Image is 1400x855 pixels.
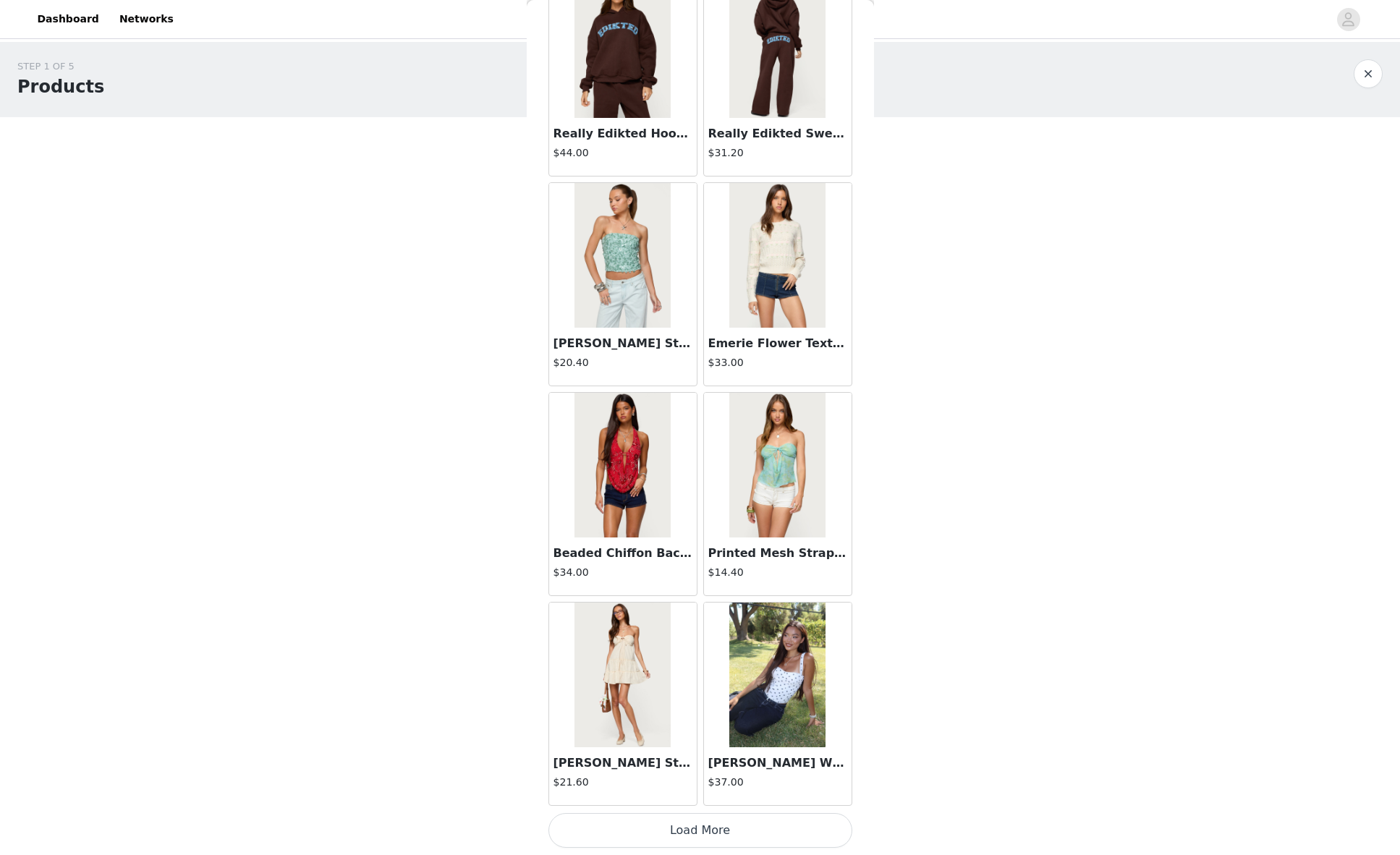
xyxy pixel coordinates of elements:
[548,813,852,848] button: Load More
[553,775,692,790] h4: $21.60
[574,183,671,328] img: Brynn Sequin Strapless Top
[17,74,104,100] h1: Products
[553,565,692,580] h4: $34.00
[574,393,671,537] img: Beaded Chiffon Backless Cowl Neck Top
[708,335,847,352] h3: Emerie Flower Textured Knit Sweater
[111,3,182,35] a: Networks
[708,565,847,580] h4: $14.40
[729,603,826,747] img: Marcella Wide Strap Mesh Corset
[708,754,847,772] h3: [PERSON_NAME] Wide Strap Mesh Corset
[574,603,671,747] img: Safie Strapless Tiered Mini Dress
[729,183,826,328] img: Emerie Flower Textured Knit Sweater
[1341,8,1355,31] div: avatar
[708,145,847,161] h4: $31.20
[708,355,847,370] h4: $33.00
[553,335,692,352] h3: [PERSON_NAME] Strapless Top
[708,775,847,790] h4: $37.00
[708,545,847,562] h3: Printed Mesh Strapless Cut Out Top
[708,125,847,142] h3: Really Edikted Sweatpants
[553,125,692,142] h3: Really Edikted Hoodie
[17,59,104,74] div: STEP 1 OF 5
[29,3,108,35] a: Dashboard
[553,145,692,161] h4: $44.00
[553,545,692,562] h3: Beaded Chiffon Backless Cowl Neck Top
[729,393,826,537] img: Printed Mesh Strapless Cut Out Top
[553,754,692,772] h3: [PERSON_NAME] Strapless Tiered Mini Dress
[553,355,692,370] h4: $20.40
